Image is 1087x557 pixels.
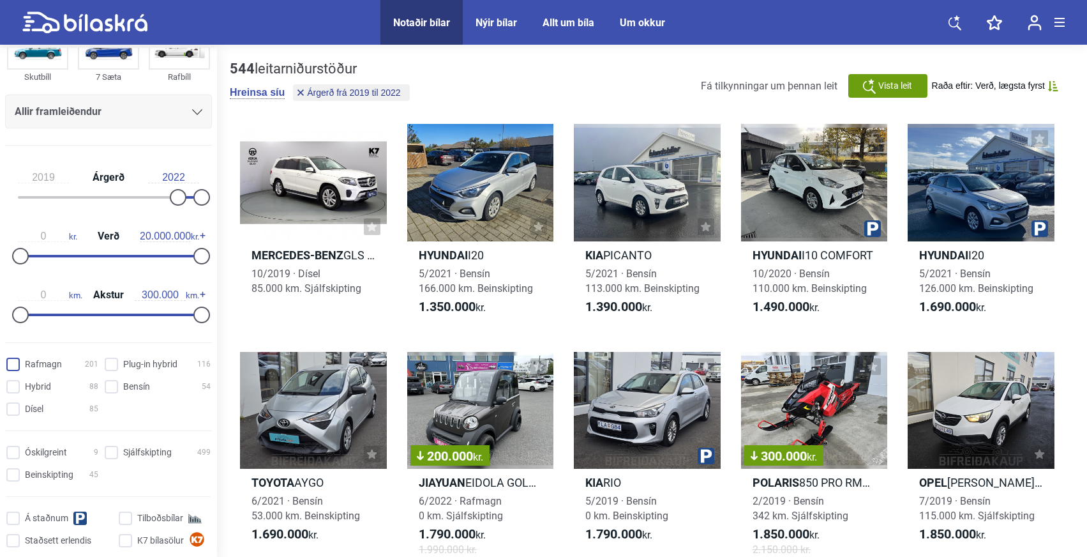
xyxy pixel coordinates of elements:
span: kr. [585,300,652,315]
span: 45 [89,468,98,482]
span: Fá tilkynningar um þennan leit [701,80,837,92]
span: 116 [197,358,211,371]
span: km. [135,289,199,301]
span: 2/2019 · Bensín 342 km. Sjálfskipting [753,495,848,522]
b: Hyundai [919,248,968,262]
span: 2.150.000 kr. [753,542,811,557]
span: Raða eftir: Verð, lægsta fyrst [932,80,1045,91]
span: 300.000 [751,450,817,462]
b: 1.850.000 [919,526,976,542]
h2: RIO [574,475,721,490]
span: 9 [94,446,98,459]
span: 7/2019 · Bensín 115.000 km. Sjálfskipting [919,495,1035,522]
b: Hyundai [753,248,802,262]
a: HyundaiI205/2021 · Bensín166.000 km. Beinskipting1.350.000kr. [407,124,554,326]
span: Rafmagn [25,358,62,371]
b: 544 [230,61,255,77]
a: Nýir bílar [476,17,517,29]
span: 5/2021 · Bensín 126.000 km. Beinskipting [919,268,1033,294]
b: 1.350.000 [419,299,476,314]
b: 1.790.000 [419,526,476,542]
span: Staðsett erlendis [25,534,91,547]
div: leitarniðurstöður [230,61,413,77]
span: kr. [140,231,199,242]
span: kr. [919,300,986,315]
span: kr. [251,527,319,542]
h2: [PERSON_NAME] X [908,475,1054,490]
b: Kia [585,476,603,489]
span: kr. [419,527,486,542]
span: kr. [753,527,820,542]
b: 1.850.000 [753,526,809,542]
img: parking.png [698,448,714,464]
span: 10/2019 · Dísel 85.000 km. Sjálfskipting [251,268,361,294]
span: Árgerð [89,172,128,183]
span: 88 [89,380,98,393]
span: kr. [585,527,652,542]
button: Hreinsa síu [230,86,285,99]
span: 200.000 [417,450,483,462]
b: Mercedes-Benz [251,248,343,262]
span: Bensín [123,380,150,393]
a: Allt um bíla [543,17,594,29]
span: kr. [419,300,486,315]
div: Rafbíll [149,70,210,84]
span: 6/2022 · Rafmagn 0 km. Sjálfskipting [419,495,503,522]
span: kr. [18,231,77,242]
span: kr. [753,300,820,315]
span: Beinskipting [25,468,73,482]
span: Óskilgreint [25,446,67,459]
span: Verð [94,231,123,241]
b: 1.490.000 [753,299,809,314]
button: Árgerð frá 2019 til 2022 [293,84,409,101]
a: Um okkur [620,17,665,29]
span: Tilboðsbílar [137,512,183,525]
span: Vista leit [878,79,912,93]
h2: 850 PRO RMK 155 PIDD AXYS [741,475,888,490]
a: KiaPICANTO5/2021 · Bensín113.000 km. Beinskipting1.390.000kr. [574,124,721,326]
span: kr. [473,451,483,463]
img: parking.png [864,220,881,237]
b: 1.390.000 [585,299,642,314]
span: Allir framleiðendur [15,103,101,121]
span: 54 [202,380,211,393]
b: Polaris [753,476,799,489]
span: 1.990.000 kr. [419,542,477,557]
b: Hyundai [419,248,468,262]
span: Dísel [25,402,43,416]
h2: I20 [407,248,554,263]
button: Raða eftir: Verð, lægsta fyrst [932,80,1058,91]
b: Kia [585,248,603,262]
div: 7 Sæta [78,70,139,84]
h2: EIDOLA GOLFBÍLL [407,475,554,490]
span: 499 [197,446,211,459]
span: Árgerð frá 2019 til 2022 [307,88,400,97]
b: 1.690.000 [251,526,308,542]
a: Notaðir bílar [393,17,450,29]
h2: AYGO [240,475,387,490]
span: Hybrid [25,380,51,393]
span: Sjálfskipting [123,446,172,459]
b: Opel [919,476,947,489]
b: Toyota [251,476,294,489]
span: 10/2020 · Bensín 110.000 km. Beinskipting [753,268,867,294]
h2: I10 COMFORT [741,248,888,263]
b: 1.790.000 [585,526,642,542]
h2: PICANTO [574,248,721,263]
img: parking.png [1031,220,1048,237]
a: HyundaiI205/2021 · Bensín126.000 km. Beinskipting1.690.000kr. [908,124,1054,326]
span: 85 [89,402,98,416]
span: Akstur [90,290,127,300]
span: 5/2019 · Bensín 0 km. Beinskipting [585,495,668,522]
span: Á staðnum [25,512,68,525]
h2: GLS 350 D 4MATIC [240,248,387,263]
a: Mercedes-BenzGLS 350 D 4MATIC10/2019 · Dísel85.000 km. Sjálfskipting [240,124,387,326]
span: 5/2021 · Bensín 113.000 km. Beinskipting [585,268,700,294]
span: Plug-in hybrid [123,358,177,371]
a: HyundaiI10 COMFORT10/2020 · Bensín110.000 km. Beinskipting1.490.000kr. [741,124,888,326]
span: 6/2021 · Bensín 53.000 km. Beinskipting [251,495,360,522]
